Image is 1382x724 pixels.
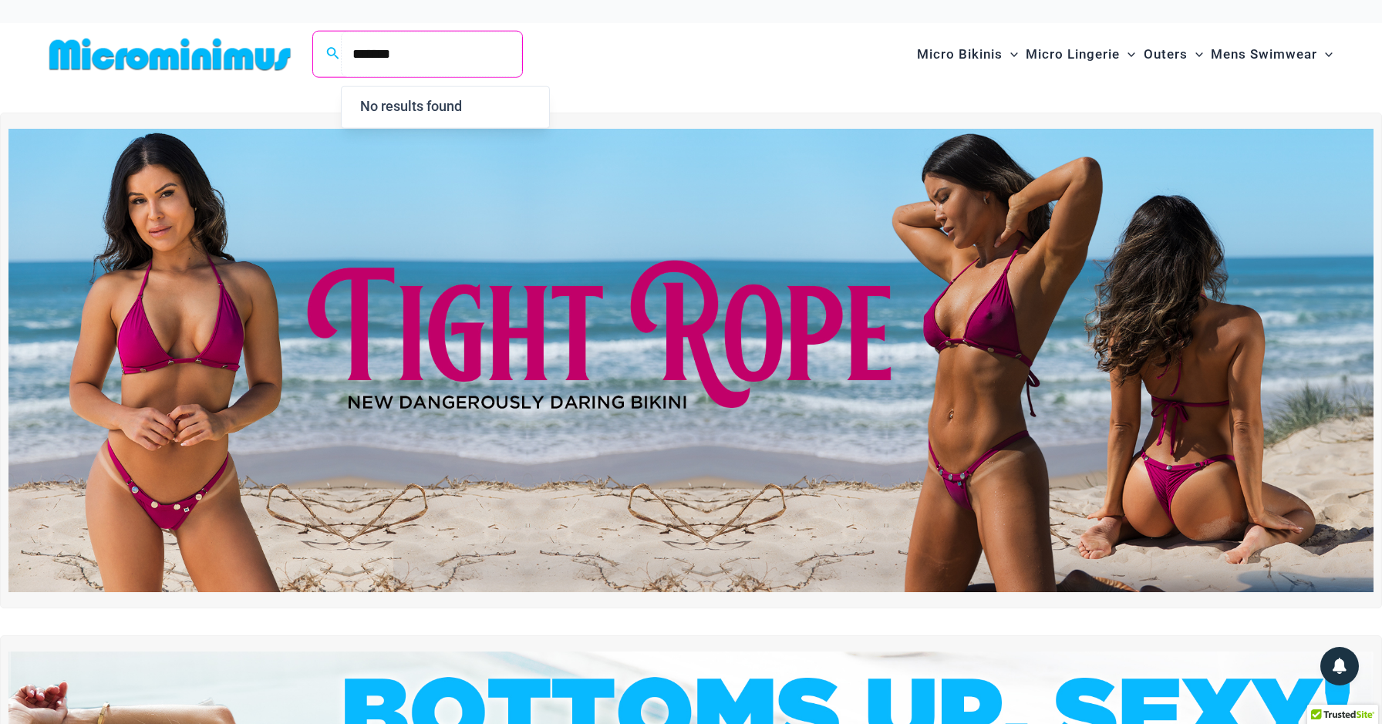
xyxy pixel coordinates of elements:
a: Micro LingerieMenu ToggleMenu Toggle [1022,31,1139,78]
span: Mens Swimwear [1211,35,1317,74]
span: Menu Toggle [1003,35,1018,74]
a: OutersMenu ToggleMenu Toggle [1140,31,1207,78]
input: Search Submit [341,32,522,77]
span: Micro Lingerie [1026,35,1120,74]
span: Menu Toggle [1188,35,1203,74]
span: Menu Toggle [1317,35,1333,74]
img: MM SHOP LOGO FLAT [43,37,297,72]
span: Menu Toggle [1120,35,1135,74]
nav: Site Navigation [911,29,1339,80]
a: Mens SwimwearMenu ToggleMenu Toggle [1207,31,1336,78]
div: Search results [341,86,550,129]
label: No results found [345,87,546,125]
img: Tight Rope Pink Bikini [8,129,1374,593]
span: Outers [1144,35,1188,74]
a: Search icon link [326,45,340,64]
a: Micro BikinisMenu ToggleMenu Toggle [913,31,1022,78]
span: Micro Bikinis [917,35,1003,74]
